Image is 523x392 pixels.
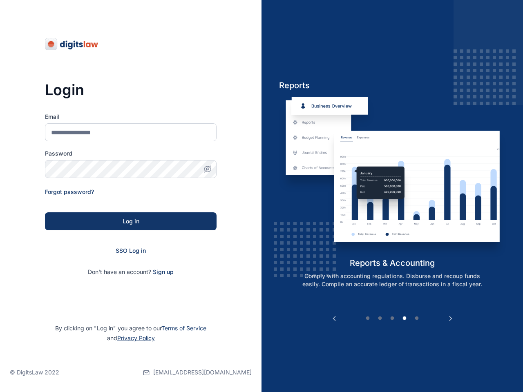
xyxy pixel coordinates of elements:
h5: Reports [279,80,506,91]
h5: reports & accounting [279,257,506,269]
button: Next [447,314,455,323]
p: By clicking on "Log in" you agree to our [10,323,252,343]
a: Privacy Policy [117,334,155,341]
label: Password [45,149,217,158]
a: Forgot password? [45,188,94,195]
img: digitslaw-logo [45,38,99,51]
a: SSO Log in [116,247,146,254]
div: Log in [58,217,203,225]
p: Comply with accounting regulations. Disburse and recoup funds easily. Compile an accurate ledger ... [288,272,497,288]
button: 4 [400,314,409,323]
span: Sign up [153,268,174,276]
button: 1 [364,314,372,323]
img: reports-and-accounting [279,97,506,257]
h3: Login [45,82,217,98]
p: © DigitsLaw 2022 [10,368,59,376]
button: Previous [330,314,338,323]
button: 2 [376,314,384,323]
a: Terms of Service [161,325,206,332]
span: and [107,334,155,341]
a: Sign up [153,268,174,275]
button: 3 [388,314,396,323]
p: Don't have an account? [45,268,217,276]
a: [EMAIL_ADDRESS][DOMAIN_NAME] [143,353,252,392]
label: Email [45,113,217,121]
span: [EMAIL_ADDRESS][DOMAIN_NAME] [153,368,252,376]
button: Log in [45,212,217,230]
button: 5 [413,314,421,323]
